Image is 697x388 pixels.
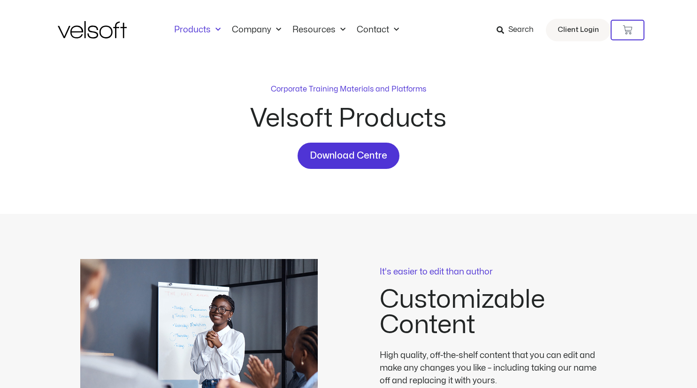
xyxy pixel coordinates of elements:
[546,19,611,41] a: Client Login
[310,148,387,163] span: Download Centre
[287,25,351,35] a: ResourcesMenu Toggle
[380,287,617,338] h2: Customizable Content
[226,25,287,35] a: CompanyMenu Toggle
[380,268,617,276] p: It's easier to edit than author
[180,106,518,131] h2: Velsoft Products
[497,22,540,38] a: Search
[169,25,226,35] a: ProductsMenu Toggle
[298,143,399,169] a: Download Centre
[380,349,605,387] div: High quality, off-the-shelf content that you can edit and make any changes you like – including t...
[508,24,534,36] span: Search
[169,25,405,35] nav: Menu
[558,24,599,36] span: Client Login
[351,25,405,35] a: ContactMenu Toggle
[271,84,426,95] p: Corporate Training Materials and Platforms
[58,21,127,38] img: Velsoft Training Materials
